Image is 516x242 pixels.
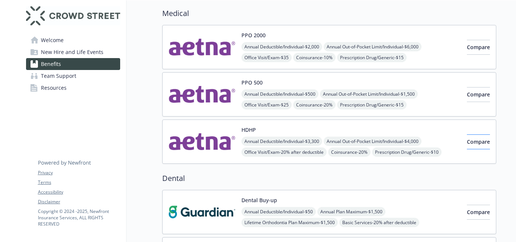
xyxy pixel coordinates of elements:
span: Prescription Drug/Generic - $15 [337,53,407,62]
button: PPO 2000 [241,31,266,39]
span: Annual Plan Maximum - $1,500 [317,207,385,216]
span: Annual Deductible/Individual - $3,300 [241,137,322,146]
span: Compare [467,44,490,51]
a: Privacy [38,169,120,176]
span: Annual Out-of-Pocket Limit/Individual - $1,500 [320,89,418,99]
span: Compare [467,208,490,216]
span: Prescription Drug/Generic - $15 [337,100,407,109]
span: Benefits [41,58,61,70]
button: Dental Buy-up [241,196,277,204]
span: Resources [41,82,67,94]
span: Basic Services - 20% after deductible [339,218,419,227]
a: Team Support [26,70,120,82]
span: Annual Out-of-Pocket Limit/Individual - $4,000 [324,137,422,146]
span: Annual Deductible/Individual - $50 [241,207,316,216]
img: Aetna Inc carrier logo [169,79,235,110]
span: Annual Deductible/Individual - $500 [241,89,318,99]
p: Copyright © 2024 - 2025 , Newfront Insurance Services, ALL RIGHTS RESERVED [38,208,120,227]
h2: Dental [162,173,496,184]
span: Annual Out-of-Pocket Limit/Individual - $6,000 [324,42,422,51]
a: Terms [38,179,120,186]
a: Resources [26,82,120,94]
h2: Medical [162,8,496,19]
img: Aetna Inc carrier logo [169,126,235,157]
a: Benefits [26,58,120,70]
span: Lifetime Orthodontia Plan Maximum - $1,500 [241,218,338,227]
span: Compare [467,91,490,98]
button: Compare [467,87,490,102]
span: Welcome [41,34,64,46]
button: PPO 500 [241,79,263,86]
span: New Hire and Life Events [41,46,103,58]
a: Welcome [26,34,120,46]
span: Office Visit/Exam - 20% after deductible [241,147,327,157]
button: Compare [467,205,490,220]
span: Coinsurance - 20% [293,100,336,109]
button: HDHP [241,126,256,134]
button: Compare [467,134,490,149]
span: Annual Deductible/Individual - $2,000 [241,42,322,51]
span: Coinsurance - 20% [328,147,371,157]
span: Prescription Drug/Generic - $10 [372,147,442,157]
a: New Hire and Life Events [26,46,120,58]
a: Accessibility [38,189,120,195]
span: Compare [467,138,490,145]
button: Compare [467,40,490,55]
a: Disclaimer [38,198,120,205]
span: Office Visit/Exam - $35 [241,53,292,62]
span: Office Visit/Exam - $25 [241,100,292,109]
img: Guardian carrier logo [169,196,235,228]
span: Coinsurance - 10% [293,53,336,62]
img: Aetna Inc carrier logo [169,31,235,63]
span: Team Support [41,70,76,82]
